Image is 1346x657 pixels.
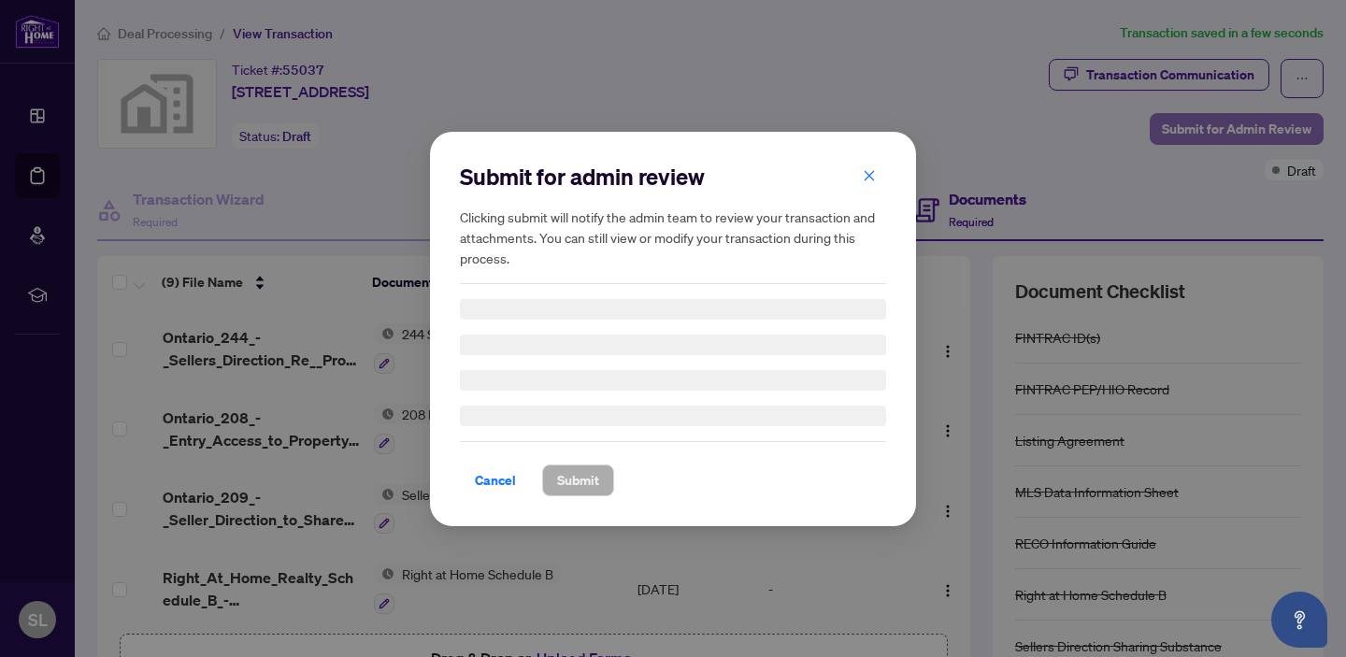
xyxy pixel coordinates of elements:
[460,464,531,496] button: Cancel
[460,207,886,268] h5: Clicking submit will notify the admin team to review your transaction and attachments. You can st...
[542,464,614,496] button: Submit
[475,465,516,495] span: Cancel
[460,162,886,192] h2: Submit for admin review
[863,168,876,181] span: close
[1271,592,1327,648] button: Open asap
